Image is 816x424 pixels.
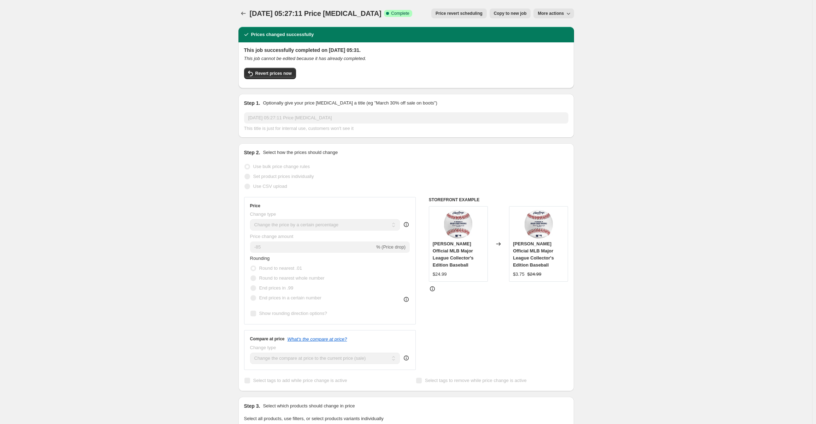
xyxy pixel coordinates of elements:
[250,203,260,209] h3: Price
[376,244,406,250] span: % (Price drop)
[250,345,276,350] span: Change type
[255,71,292,76] span: Revert prices now
[244,68,296,79] button: Revert prices now
[391,11,409,16] span: Complete
[259,275,325,281] span: Round to nearest whole number
[250,241,375,253] input: -15
[433,271,447,278] div: $24.99
[527,271,542,278] strike: $24.99
[444,210,472,238] img: 26924-2_80x.jpg
[244,56,366,61] i: This job cannot be edited because it has already completed.
[244,47,568,54] h2: This job successfully completed on [DATE] 05:31.
[538,11,564,16] span: More actions
[429,197,568,203] h6: STOREFRONT EXAMPLE
[288,336,347,342] button: What's the compare at price?
[244,100,260,107] h2: Step 1.
[533,8,574,18] button: More actions
[244,112,568,124] input: 30% off holiday sale
[259,311,327,316] span: Show rounding direction options?
[513,241,554,268] span: [PERSON_NAME] Official MLB Major League Collector's Edition Baseball
[244,416,384,421] span: Select all products, use filters, or select products variants individually
[259,265,302,271] span: Round to nearest .01
[250,10,382,17] span: [DATE] 05:27:11 Price [MEDICAL_DATA]
[259,285,294,291] span: End prices in .99
[431,8,487,18] button: Price revert scheduling
[250,211,276,217] span: Change type
[403,221,410,228] div: help
[263,402,355,410] p: Select which products should change in price
[251,31,314,38] h2: Prices changed successfully
[250,336,285,342] h3: Compare at price
[244,126,354,131] span: This title is just for internal use, customers won't see it
[259,295,321,300] span: End prices in a certain number
[244,149,260,156] h2: Step 2.
[253,174,314,179] span: Set product prices individually
[238,8,248,18] button: Price change jobs
[425,378,527,383] span: Select tags to remove while price change is active
[263,149,338,156] p: Select how the prices should change
[525,210,553,238] img: 26924-2_80x.jpg
[436,11,483,16] span: Price revert scheduling
[250,256,270,261] span: Rounding
[494,11,527,16] span: Copy to new job
[253,378,347,383] span: Select tags to add while price change is active
[513,271,525,278] div: $3.75
[253,164,310,169] span: Use bulk price change rules
[250,234,294,239] span: Price change amount
[433,241,474,268] span: [PERSON_NAME] Official MLB Major League Collector's Edition Baseball
[490,8,531,18] button: Copy to new job
[263,100,437,107] p: Optionally give your price [MEDICAL_DATA] a title (eg "March 30% off sale on boots")
[253,184,287,189] span: Use CSV upload
[403,354,410,362] div: help
[244,402,260,410] h2: Step 3.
